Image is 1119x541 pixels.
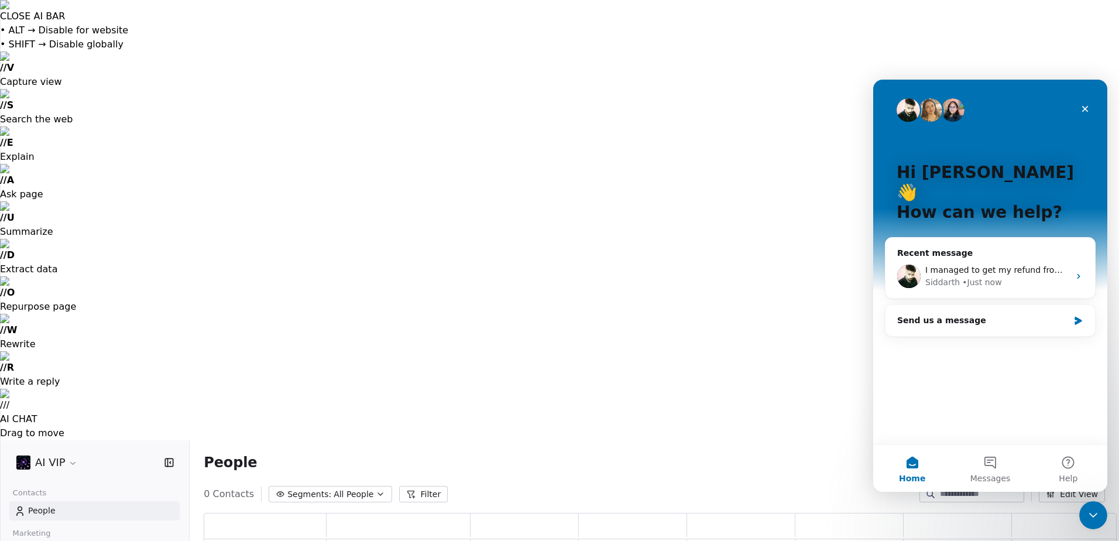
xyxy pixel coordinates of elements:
img: Profile image for Mrinal [68,19,91,42]
iframe: Intercom live chat [1079,501,1107,529]
img: Profile image for Harinder [46,19,69,42]
span: Segments: [287,488,331,501]
span: Help [186,395,204,403]
button: Filter [399,486,448,502]
p: Hi [PERSON_NAME] 👋 [23,83,211,123]
div: Close [201,19,222,40]
p: How can we help? [23,123,211,143]
div: Send us a message [24,235,195,247]
span: People [28,505,56,517]
span: Home [26,395,52,403]
div: Recent messageProfile image for SiddarthI managed to get my refund from Appsumo while you refused... [12,157,222,219]
a: People [9,501,180,521]
button: AI VIP [14,453,80,472]
span: People [204,454,257,471]
span: 0 Contacts [204,487,254,501]
div: Profile image for SiddarthI managed to get my refund from Appsumo while you refused to be helpful... [12,175,222,218]
div: • Just now [89,197,128,209]
span: Contacts [8,484,52,502]
button: Edit View [1039,486,1105,502]
button: Messages [78,365,156,412]
img: 2025-01-15_18-31-34.jpg [16,456,30,470]
div: Send us a message [12,225,222,257]
img: Profile image for Siddarth [24,185,47,208]
div: Siddarth [52,197,87,209]
div: Recent message [24,167,210,180]
span: All People [334,488,373,501]
span: Messages [97,395,138,403]
img: Profile image for Siddarth [23,19,47,42]
span: AI VIP [35,455,66,470]
button: Help [156,365,234,412]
